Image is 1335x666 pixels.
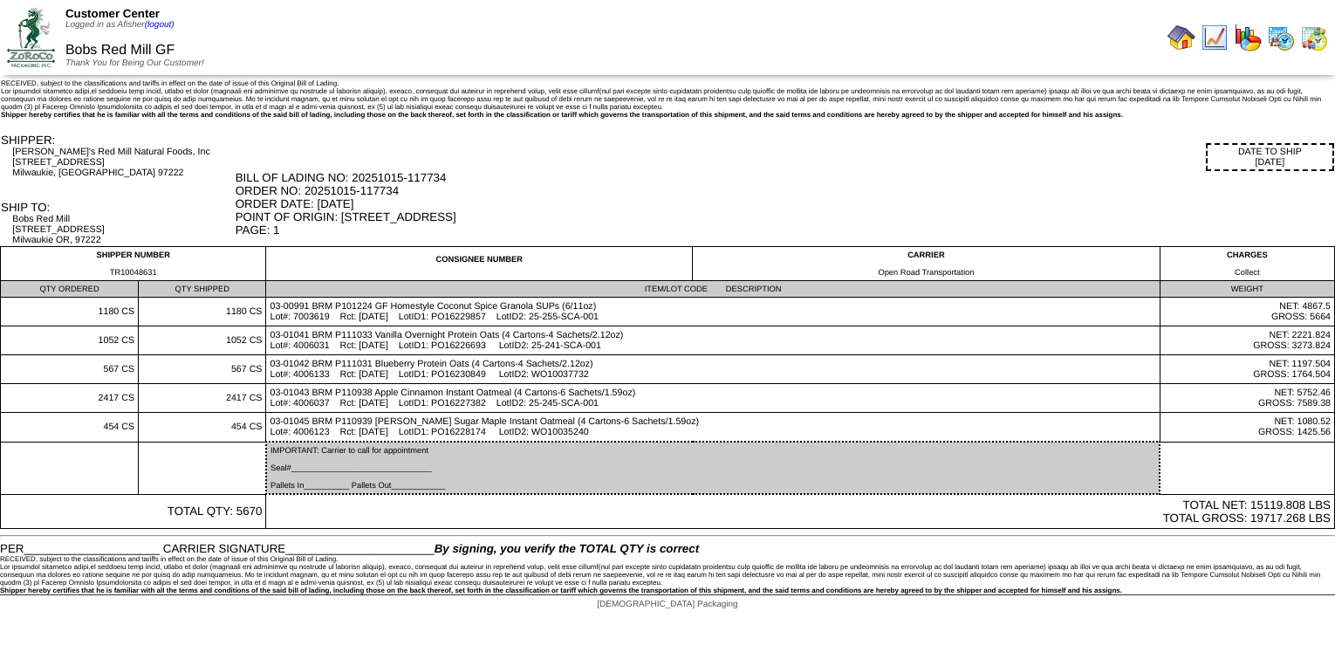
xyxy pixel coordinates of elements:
td: SHIPPER NUMBER [1,247,266,281]
td: WEIGHT [1160,281,1334,298]
td: NET: 5752.46 GROSS: 7589.38 [1160,384,1334,413]
div: Collect [1164,268,1331,277]
td: 1180 CS [1,298,139,326]
td: 454 CS [139,413,266,443]
td: NET: 1197.504 GROSS: 1764.504 [1160,355,1334,384]
div: SHIP TO: [1,201,234,214]
td: 567 CS [139,355,266,384]
div: Shipper hereby certifies that he is familiar with all the terms and conditions of the said bill o... [1,111,1334,119]
span: Customer Center [65,7,160,20]
span: [DEMOGRAPHIC_DATA] Packaging [597,600,737,609]
span: Logged in as Afisher [65,20,175,30]
td: TOTAL NET: 15119.808 LBS TOTAL GROSS: 19717.268 LBS [266,494,1335,529]
td: 1052 CS [1,326,139,355]
td: CONSIGNEE NUMBER [266,247,693,281]
td: 2417 CS [1,384,139,413]
td: TOTAL QTY: 5670 [1,494,266,529]
td: CHARGES [1160,247,1334,281]
div: BILL OF LADING NO: 20251015-117734 ORDER NO: 20251015-117734 ORDER DATE: [DATE] POINT OF ORIGIN: ... [236,171,1334,237]
span: By signing, you verify the TOTAL QTY is correct [435,542,699,555]
img: calendarinout.gif [1300,24,1328,51]
span: Bobs Red Mill GF [65,43,175,58]
div: TR10048631 [4,268,262,277]
img: ZoRoCo_Logo(Green%26Foil)%20jpg.webp [7,8,55,66]
td: IMPORTANT: Carrier to call for appointment Seal#_______________________________ Pallets In_______... [266,442,1160,494]
td: ITEM/LOT CODE DESCRIPTION [266,281,1160,298]
td: NET: 2221.824 GROSS: 3273.824 [1160,326,1334,355]
td: 454 CS [1,413,139,443]
td: CARRIER [693,247,1160,281]
img: graph.gif [1234,24,1262,51]
img: home.gif [1167,24,1195,51]
div: [PERSON_NAME]'s Red Mill Natural Foods, Inc [STREET_ADDRESS] Milwaukie, [GEOGRAPHIC_DATA] 97222 [12,147,233,178]
div: DATE TO SHIP [DATE] [1206,143,1334,171]
img: line_graph.gif [1201,24,1229,51]
img: calendarprod.gif [1267,24,1295,51]
td: QTY ORDERED [1,281,139,298]
td: 03-00991 BRM P101224 GF Homestyle Coconut Spice Granola SUPs (6/11oz) Lot#: 7003619 Rct: [DATE] L... [266,298,1160,326]
td: QTY SHIPPED [139,281,266,298]
div: SHIPPER: [1,134,234,147]
span: Thank You for Being Our Customer! [65,58,204,68]
div: Open Road Transportation [696,268,1156,277]
td: NET: 4867.5 GROSS: 5664 [1160,298,1334,326]
div: Bobs Red Mill [STREET_ADDRESS] Milwaukie OR, 97222 [12,214,233,245]
td: NET: 1080.52 GROSS: 1425.56 [1160,413,1334,443]
td: 2417 CS [139,384,266,413]
td: 03-01042 BRM P111031 Blueberry Protein Oats (4 Cartons-4 Sachets/2.12oz) Lot#: 4006133 Rct: [DATE... [266,355,1160,384]
td: 1180 CS [139,298,266,326]
td: 03-01045 BRM P110939 [PERSON_NAME] Sugar Maple Instant Oatmeal (4 Cartons-6 Sachets/1.59oz) Lot#:... [266,413,1160,443]
td: 03-01041 BRM P111033 Vanilla Overnight Protein Oats (4 Cartons-4 Sachets/2.12oz) Lot#: 4006031 Rc... [266,326,1160,355]
td: 03-01043 BRM P110938 Apple Cinnamon Instant Oatmeal (4 Cartons-6 Sachets/1.59oz) Lot#: 4006037 Rc... [266,384,1160,413]
a: (logout) [145,20,175,30]
td: 567 CS [1,355,139,384]
td: 1052 CS [139,326,266,355]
